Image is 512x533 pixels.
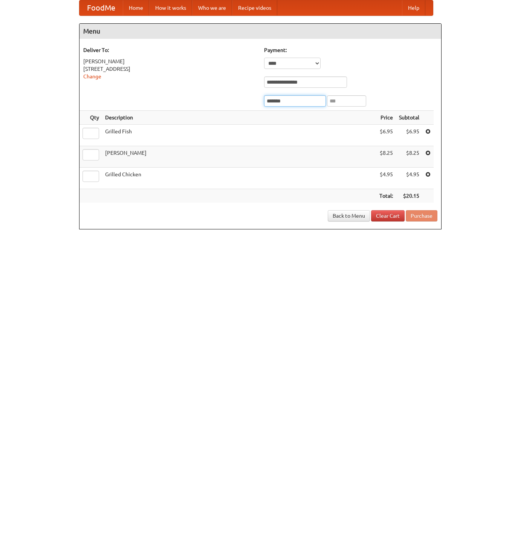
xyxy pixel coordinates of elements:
[102,125,376,146] td: Grilled Fish
[376,125,396,146] td: $6.95
[396,111,422,125] th: Subtotal
[79,111,102,125] th: Qty
[79,0,123,15] a: FoodMe
[376,189,396,203] th: Total:
[396,189,422,203] th: $20.15
[102,168,376,189] td: Grilled Chicken
[83,46,257,54] h5: Deliver To:
[102,111,376,125] th: Description
[102,146,376,168] td: [PERSON_NAME]
[123,0,149,15] a: Home
[83,65,257,73] div: [STREET_ADDRESS]
[396,168,422,189] td: $4.95
[406,210,437,221] button: Purchase
[376,146,396,168] td: $8.25
[328,210,370,221] a: Back to Menu
[376,111,396,125] th: Price
[149,0,192,15] a: How it works
[264,46,437,54] h5: Payment:
[376,168,396,189] td: $4.95
[396,146,422,168] td: $8.25
[83,73,101,79] a: Change
[371,210,405,221] a: Clear Cart
[79,24,441,39] h4: Menu
[192,0,232,15] a: Who we are
[232,0,277,15] a: Recipe videos
[402,0,425,15] a: Help
[83,58,257,65] div: [PERSON_NAME]
[396,125,422,146] td: $6.95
